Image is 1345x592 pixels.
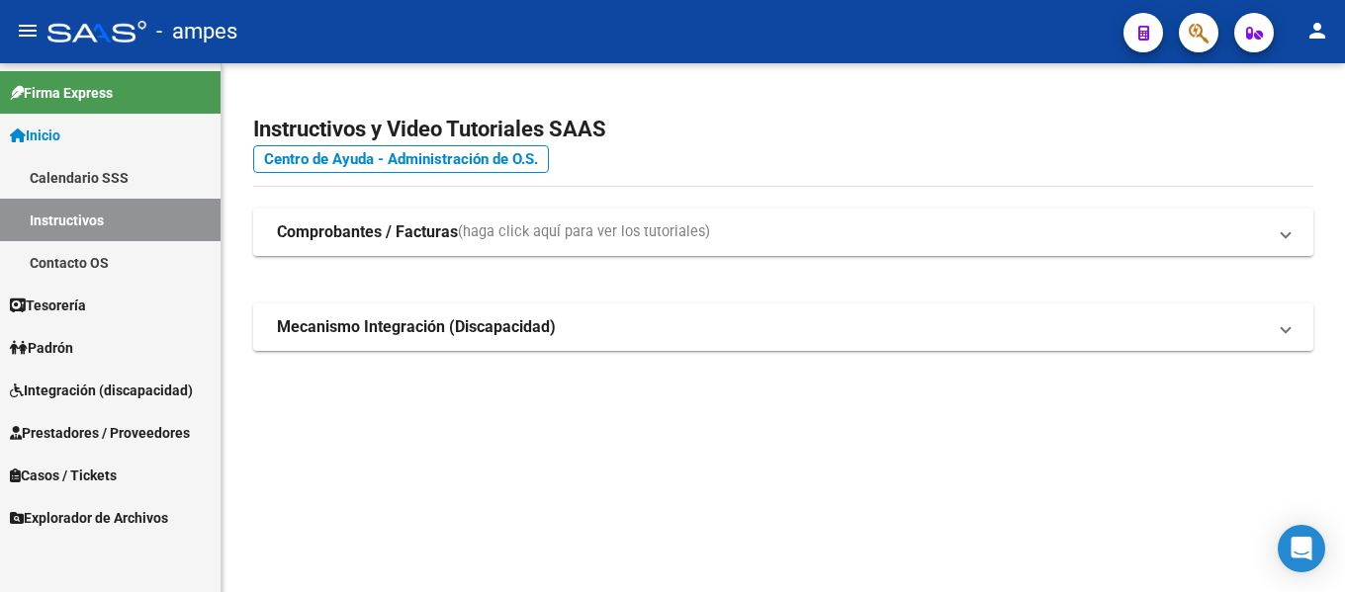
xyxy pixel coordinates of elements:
[10,465,117,486] span: Casos / Tickets
[253,111,1313,148] h2: Instructivos y Video Tutoriales SAAS
[253,209,1313,256] mat-expansion-panel-header: Comprobantes / Facturas(haga click aquí para ver los tutoriales)
[10,507,168,529] span: Explorador de Archivos
[10,422,190,444] span: Prestadores / Proveedores
[156,10,237,53] span: - ampes
[253,145,549,173] a: Centro de Ayuda - Administración de O.S.
[253,303,1313,351] mat-expansion-panel-header: Mecanismo Integración (Discapacidad)
[10,82,113,104] span: Firma Express
[277,221,458,243] strong: Comprobantes / Facturas
[10,380,193,401] span: Integración (discapacidad)
[277,316,556,338] strong: Mecanismo Integración (Discapacidad)
[10,125,60,146] span: Inicio
[1305,19,1329,42] mat-icon: person
[10,337,73,359] span: Padrón
[458,221,710,243] span: (haga click aquí para ver los tutoriales)
[10,295,86,316] span: Tesorería
[16,19,40,42] mat-icon: menu
[1278,525,1325,572] div: Open Intercom Messenger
